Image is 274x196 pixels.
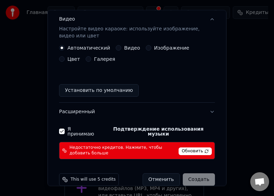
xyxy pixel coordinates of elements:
span: Недостаточно кредитов. Нажмите, чтобы добавить больше [70,145,176,156]
button: Установить по умолчанию [59,84,139,97]
label: Изображение [154,45,189,50]
button: ВидеоНастройте видео караоке: используйте изображение, видео или цвет [59,10,215,45]
span: This will use 5 credits [71,177,116,182]
label: Цвет [67,57,80,61]
button: Отменить [143,173,180,186]
div: ВидеоНастройте видео караоке: используйте изображение, видео или цвет [59,45,215,102]
span: Обновить [179,147,212,155]
p: Настройте видео караоке: используйте изображение, видео или цвет [59,26,204,39]
label: Видео [124,45,140,50]
div: Видео [59,16,204,39]
label: Галерея [94,57,115,61]
button: Я принимаю [102,126,215,136]
label: Я принимаю [67,126,215,136]
label: Автоматический [67,45,110,50]
button: Расширенный [59,103,215,121]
